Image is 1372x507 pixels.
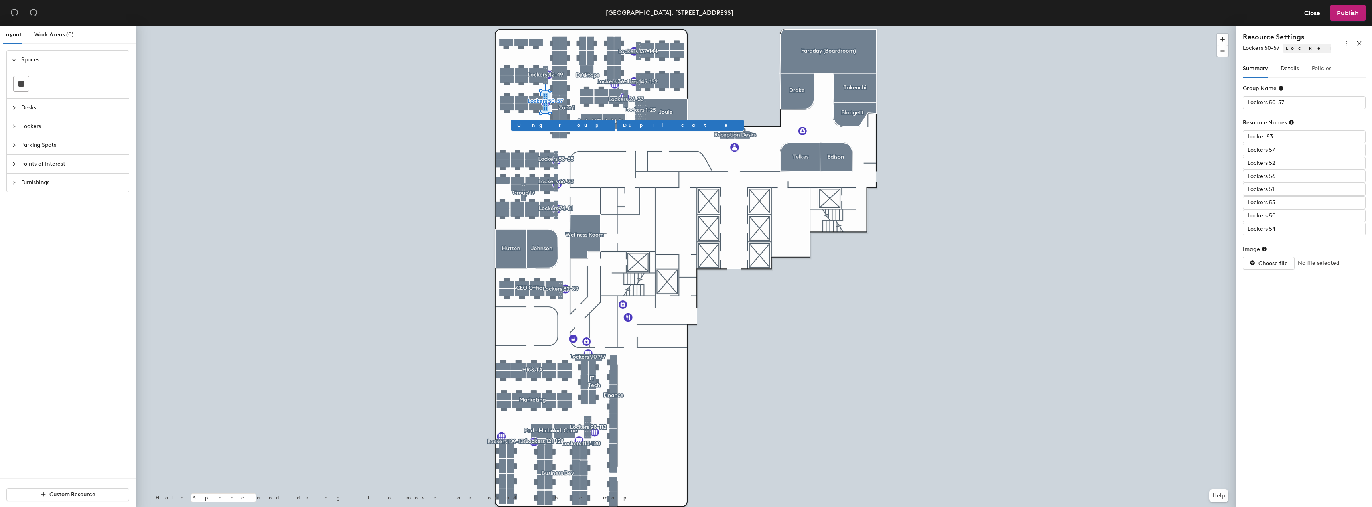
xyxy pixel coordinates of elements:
[617,120,744,131] button: Duplicate
[1258,260,1288,267] span: Choose file
[6,488,129,501] button: Custom Resource
[12,162,16,166] span: collapsed
[12,180,16,185] span: collapsed
[10,8,18,16] span: undo
[511,120,615,131] button: Ungroup
[1243,96,1366,109] input: Unknown Lockers
[1243,130,1366,143] input: Unknown Lockers
[12,143,16,148] span: collapsed
[517,122,609,129] span: Ungroup
[26,5,41,21] button: Redo (⌘ + ⇧ + Z)
[606,8,733,18] div: [GEOGRAPHIC_DATA], [STREET_ADDRESS]
[1283,44,1370,53] span: Lockers
[1330,5,1366,21] button: Publish
[1243,32,1331,42] h4: Resource Settings
[21,155,124,173] span: Points of Interest
[21,174,124,192] span: Furnishings
[1243,119,1294,126] div: Resource Names
[21,136,124,154] span: Parking Spots
[1243,157,1366,170] input: Unknown Lockers
[1243,223,1366,235] input: Unknown Lockers
[1243,45,1279,51] span: Lockers 50-57
[1243,85,1284,92] div: Group Name
[1243,246,1267,253] div: Image
[34,31,74,38] span: Work Areas (0)
[1243,170,1366,183] input: Unknown Lockers
[12,124,16,129] span: collapsed
[1281,65,1299,72] span: Details
[1243,183,1366,196] input: Unknown Lockers
[6,5,22,21] button: Undo (⌘ + Z)
[1243,144,1366,156] input: Unknown Lockers
[1243,196,1366,209] input: Unknown Lockers
[623,122,737,129] span: Duplicate
[1356,41,1362,46] span: close
[21,51,124,69] span: Spaces
[1209,489,1228,502] button: Help
[12,105,16,110] span: collapsed
[1298,259,1339,268] span: No file selected
[1304,9,1320,17] span: Close
[1243,209,1366,222] input: Unknown Lockers
[49,491,95,498] span: Custom Resource
[1297,5,1327,21] button: Close
[21,99,124,117] span: Desks
[21,117,124,136] span: Lockers
[3,31,22,38] span: Layout
[1243,257,1295,270] button: Choose file
[1312,65,1331,72] span: Policies
[1344,41,1349,46] span: more
[1337,9,1359,17] span: Publish
[12,57,16,62] span: expanded
[1243,65,1268,72] span: Summary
